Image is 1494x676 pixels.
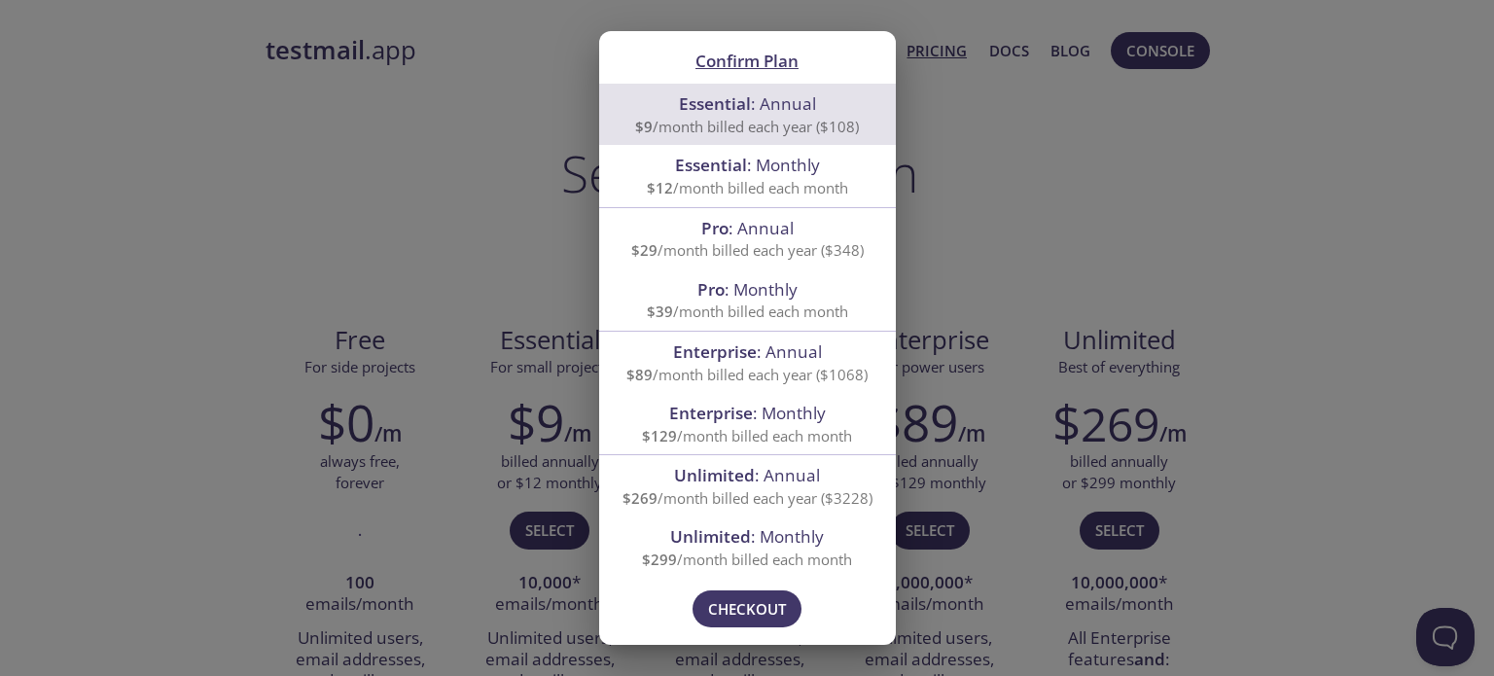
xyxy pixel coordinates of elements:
div: Pro: Annual$29/month billed each year ($348) [599,208,896,269]
span: /month billed each month [647,178,848,197]
span: /month billed each month [642,426,852,445]
span: $12 [647,178,673,197]
span: Pro [701,217,729,239]
span: $39 [647,302,673,321]
span: Checkout [708,596,786,622]
span: Essential [675,154,747,176]
span: : Annual [673,340,822,363]
span: Enterprise [669,402,753,424]
div: Essential: Monthly$12/month billed each month [599,145,896,206]
span: $9 [635,117,653,136]
span: Unlimited [670,525,751,548]
span: : Monthly [670,525,824,548]
ul: confirm plan selection [599,84,896,578]
span: $299 [642,550,677,569]
span: : Annual [674,464,820,486]
span: : Monthly [675,154,820,176]
span: $89 [626,365,653,384]
div: Essential: Annual$9/month billed each year ($108) [599,84,896,145]
span: $129 [642,426,677,445]
span: /month billed each year ($348) [631,240,864,260]
span: /month billed each year ($108) [635,117,859,136]
span: Confirm Plan [695,50,799,72]
div: Unlimited: Annual$269/month billed each year ($3228) [599,455,896,516]
span: /month billed each month [642,550,852,569]
span: Essential [679,92,751,115]
span: Unlimited [674,464,755,486]
span: Pro [697,278,725,301]
span: $29 [631,240,658,260]
span: : Annual [701,217,794,239]
span: : Monthly [697,278,798,301]
div: Enterprise: Annual$89/month billed each year ($1068) [599,332,896,393]
span: /month billed each year ($1068) [626,365,868,384]
span: /month billed each year ($3228) [622,488,872,508]
div: Unlimited: Monthly$299/month billed each month [599,516,896,578]
span: : Annual [679,92,816,115]
button: Checkout [693,590,801,627]
div: Pro: Monthly$39/month billed each month [599,269,896,331]
span: : Monthly [669,402,826,424]
span: Enterprise [673,340,757,363]
span: /month billed each month [647,302,848,321]
span: $269 [622,488,658,508]
div: Enterprise: Monthly$129/month billed each month [599,393,896,454]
